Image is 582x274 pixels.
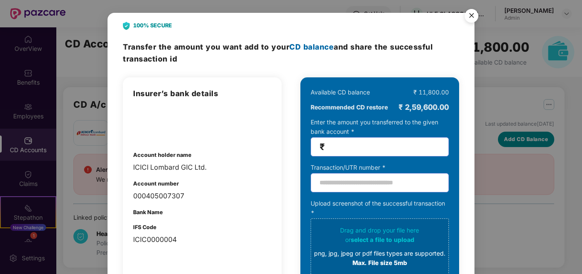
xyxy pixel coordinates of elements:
[314,249,445,258] div: png, jpg, jpeg or pdf files types are supported.
[399,101,449,113] div: ₹ 2,59,600.00
[460,5,483,29] img: svg+xml;base64,PHN2ZyB4bWxucz0iaHR0cDovL3d3dy53My5vcmcvMjAwMC9zdmciIHdpZHRoPSI1NiIgaGVpZ2h0PSI1Ni...
[314,226,445,268] div: Drag and drop your file here
[413,88,449,97] div: ₹ 11,800.00
[133,162,271,173] div: ICICI Lombard GIC Ltd.
[133,191,271,201] div: 000405007307
[351,236,414,243] span: select a file to upload
[314,235,445,245] div: or
[133,224,157,230] b: IFS Code
[133,21,172,30] b: 100% SECURE
[133,209,163,215] b: Bank Name
[311,163,449,172] div: Transaction/UTR number *
[133,180,179,187] b: Account number
[320,142,325,152] span: ₹
[311,88,370,97] div: Available CD balance
[206,42,334,51] span: you want add to your
[289,42,334,51] span: CD balance
[133,152,192,158] b: Account holder name
[314,258,445,268] div: Max. File size 5mb
[460,5,483,28] button: Close
[133,108,178,138] img: login
[123,22,130,30] img: svg+xml;base64,PHN2ZyB4bWxucz0iaHR0cDovL3d3dy53My5vcmcvMjAwMC9zdmciIHdpZHRoPSIyNCIgaGVpZ2h0PSIyOC...
[123,41,459,65] h3: Transfer the amount and share the successful transaction id
[311,118,449,156] div: Enter the amount you transferred to the given bank account *
[133,88,271,100] h3: Insurer’s bank details
[311,103,388,112] b: Recommended CD restore
[133,234,271,245] div: ICIC0000004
